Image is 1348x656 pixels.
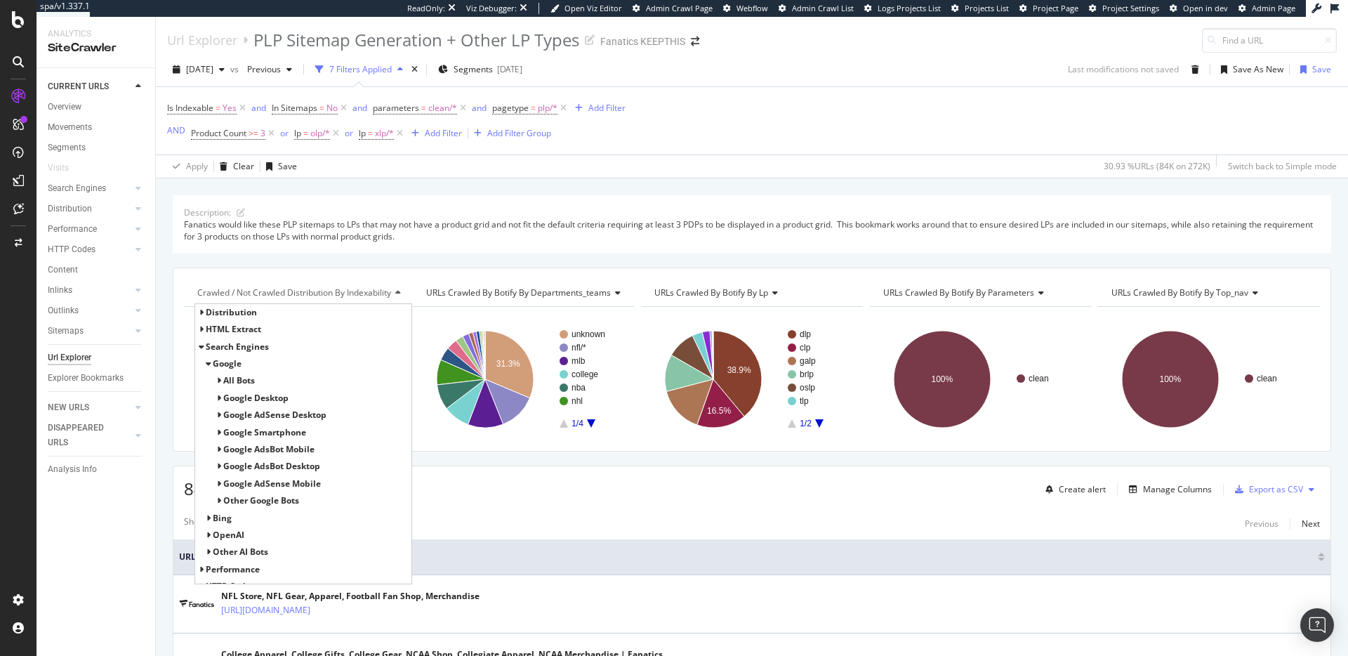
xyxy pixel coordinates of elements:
[48,421,131,450] a: DISAPPEARED URLS
[1059,483,1106,495] div: Create alert
[569,100,626,117] button: Add Filter
[329,63,392,75] div: 7 Filters Applied
[179,600,214,608] img: main image
[184,318,404,440] svg: A chart.
[426,287,611,299] span: URLs Crawled By Botify By departments_teams
[213,512,232,524] span: Bing
[48,202,92,216] div: Distribution
[407,3,445,14] div: ReadOnly:
[413,318,633,440] svg: A chart.
[184,206,231,218] div: Description:
[230,63,242,75] span: vs
[352,102,367,114] div: and
[571,330,605,340] text: unknown
[167,124,185,137] button: AND
[531,102,536,114] span: =
[409,63,421,77] div: times
[468,125,551,142] button: Add Filter Group
[1170,3,1228,14] a: Open in dev
[375,124,394,143] span: xlp/*
[423,282,632,304] h4: URLs Crawled By Botify By departments_teams
[466,3,517,14] div: Viz Debugger:
[294,127,301,139] span: lp
[167,58,230,81] button: [DATE]
[221,590,480,603] div: NFL Store, NFL Gear, Apparel, Football Fan Shop, Merchandise
[1252,3,1295,13] span: Admin Page
[1068,63,1179,75] div: Last modifications not saved
[492,102,529,114] span: pagetype
[736,3,768,13] span: Webflow
[206,580,255,592] span: HTTP Codes
[216,102,220,114] span: =
[223,460,320,472] span: Google AdsBot Desktop
[260,124,265,143] span: 3
[48,140,145,155] a: Segments
[48,303,79,318] div: Outlinks
[194,282,412,304] h4: Crawled / Not Crawled Distribution By Indexability
[487,127,551,139] div: Add Filter Group
[538,98,557,118] span: plp/*
[691,37,699,46] div: arrow-right-arrow-left
[345,126,353,140] button: or
[1228,160,1337,172] div: Switch back to Simple mode
[242,58,298,81] button: Previous
[1183,3,1228,13] span: Open in dev
[432,58,528,81] button: Segments[DATE]
[406,125,462,142] button: Add Filter
[723,3,768,14] a: Webflow
[800,397,809,407] text: tlp
[48,242,131,257] a: HTTP Codes
[1033,3,1078,13] span: Project Page
[48,120,92,135] div: Movements
[359,127,366,139] span: lp
[1109,282,1307,304] h4: URLs Crawled By Botify By top_nav
[564,3,622,13] span: Open Viz Editor
[1302,518,1320,530] div: Next
[878,3,941,13] span: Logs Projects List
[280,127,289,139] div: or
[233,160,254,172] div: Clear
[588,102,626,114] div: Add Filter
[197,287,391,299] span: Crawled / Not Crawled Distribution By Indexability
[48,462,145,477] a: Analysis Info
[206,341,269,353] span: Search Engines
[641,318,861,440] div: A chart.
[707,407,731,416] text: 16.5%
[251,101,266,114] button: and
[1019,3,1078,14] a: Project Page
[497,63,522,75] div: [DATE]
[571,383,586,393] text: nba
[191,127,246,139] span: Product Count
[48,242,95,257] div: HTTP Codes
[472,101,487,114] button: and
[167,102,213,114] span: Is Indexable
[249,127,258,139] span: >=
[303,127,308,139] span: =
[1249,483,1303,495] div: Export as CSV
[800,419,812,429] text: 1/2
[48,283,131,298] a: Inlinks
[48,400,131,415] a: NEW URLS
[550,3,622,14] a: Open Viz Editor
[864,3,941,14] a: Logs Projects List
[654,287,768,299] span: URLs Crawled By Botify By lp
[326,98,338,118] span: No
[571,343,586,353] text: nfl/*
[1302,516,1320,532] button: Next
[1300,608,1334,642] div: Open Intercom Messenger
[213,357,242,369] span: Google
[1312,63,1331,75] div: Save
[310,58,409,81] button: 7 Filters Applied
[792,3,854,13] span: Admin Crawl List
[48,140,86,155] div: Segments
[800,330,811,340] text: dlp
[496,360,520,369] text: 31.3%
[951,3,1009,14] a: Projects List
[213,529,244,541] span: OpenAI
[278,160,297,172] div: Save
[48,79,131,94] a: CURRENT URLS
[310,124,330,143] span: olp/*
[800,343,811,353] text: clp
[48,283,72,298] div: Inlinks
